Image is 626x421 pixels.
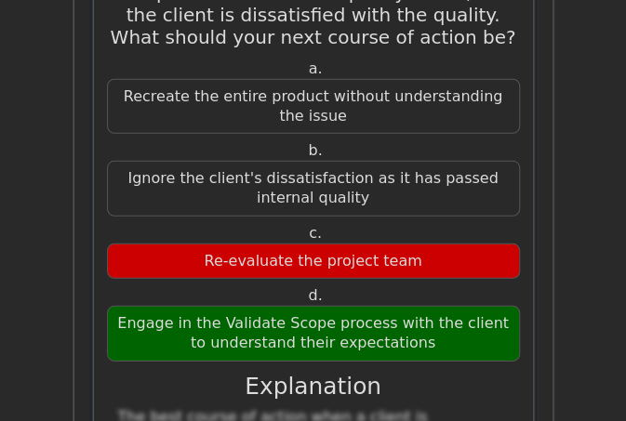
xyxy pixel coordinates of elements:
h3: Explanation [118,373,509,401]
span: b. [308,141,322,159]
div: Re-evaluate the project team [107,243,520,280]
span: d. [308,286,322,304]
div: Recreate the entire product without understanding the issue [107,79,520,135]
div: Ignore the client's dissatisfaction as it has passed internal quality [107,161,520,217]
span: c. [309,224,322,242]
div: Engage in the Validate Scope process with the client to understand their expectations [107,306,520,362]
span: a. [309,59,323,77]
